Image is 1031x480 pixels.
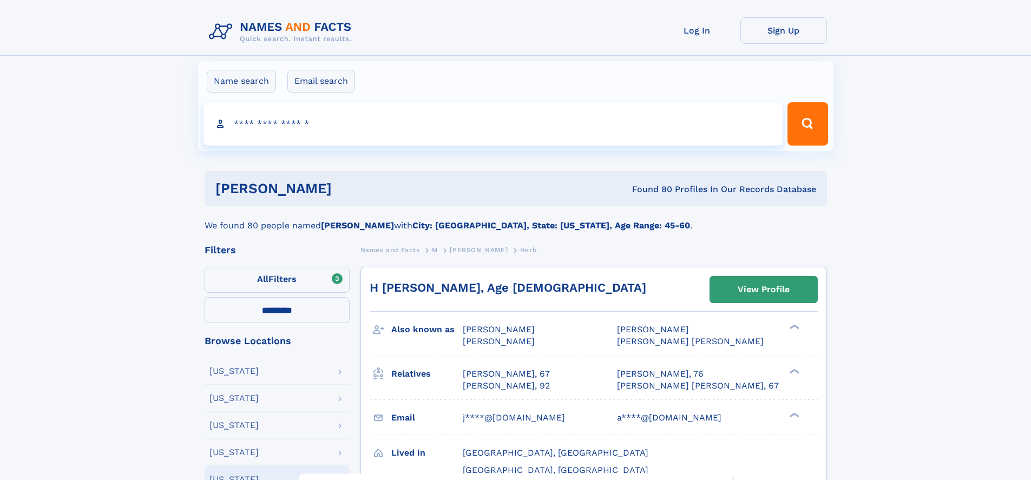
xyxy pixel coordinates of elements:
[710,277,817,303] a: View Profile
[209,448,259,457] div: [US_STATE]
[203,102,783,146] input: search input
[740,17,827,44] a: Sign Up
[391,444,463,462] h3: Lived in
[209,421,259,430] div: [US_STATE]
[482,183,816,195] div: Found 80 Profiles In Our Records Database
[287,70,355,93] label: Email search
[391,320,463,339] h3: Also known as
[391,409,463,427] h3: Email
[463,380,550,392] a: [PERSON_NAME], 92
[450,243,508,257] a: [PERSON_NAME]
[787,367,800,374] div: ❯
[617,336,764,346] span: [PERSON_NAME] [PERSON_NAME]
[787,102,828,146] button: Search Button
[463,336,535,346] span: [PERSON_NAME]
[738,277,790,302] div: View Profile
[215,182,482,195] h1: [PERSON_NAME]
[463,368,550,380] a: [PERSON_NAME], 67
[450,246,508,254] span: [PERSON_NAME]
[360,243,420,257] a: Names and Facts
[654,17,740,44] a: Log In
[432,246,438,254] span: M
[370,281,646,294] a: H [PERSON_NAME], Age [DEMOGRAPHIC_DATA]
[463,465,648,475] span: [GEOGRAPHIC_DATA], [GEOGRAPHIC_DATA]
[321,220,394,231] b: [PERSON_NAME]
[463,324,535,334] span: [PERSON_NAME]
[617,368,704,380] a: [PERSON_NAME], 76
[432,243,438,257] a: M
[207,70,276,93] label: Name search
[787,411,800,418] div: ❯
[205,267,350,293] label: Filters
[463,448,648,458] span: [GEOGRAPHIC_DATA], [GEOGRAPHIC_DATA]
[205,336,350,346] div: Browse Locations
[209,394,259,403] div: [US_STATE]
[205,245,350,255] div: Filters
[257,274,268,284] span: All
[617,324,689,334] span: [PERSON_NAME]
[391,365,463,383] h3: Relatives
[205,206,827,232] div: We found 80 people named with .
[209,367,259,376] div: [US_STATE]
[520,246,537,254] span: Herb
[205,17,360,47] img: Logo Names and Facts
[617,380,779,392] a: [PERSON_NAME] [PERSON_NAME], 67
[412,220,690,231] b: City: [GEOGRAPHIC_DATA], State: [US_STATE], Age Range: 45-60
[787,324,800,331] div: ❯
